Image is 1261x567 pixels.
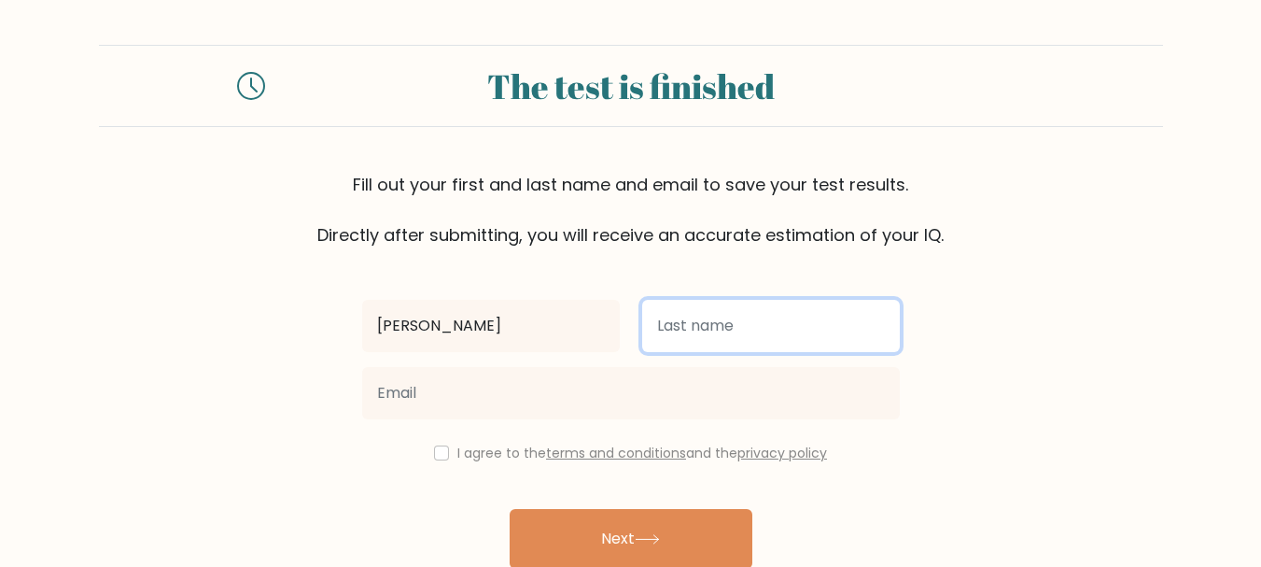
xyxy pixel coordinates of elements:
[99,172,1163,248] div: Fill out your first and last name and email to save your test results. Directly after submitting,...
[362,300,620,352] input: First name
[546,444,686,462] a: terms and conditions
[287,61,974,111] div: The test is finished
[362,367,900,419] input: Email
[457,444,827,462] label: I agree to the and the
[737,444,827,462] a: privacy policy
[642,300,900,352] input: Last name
